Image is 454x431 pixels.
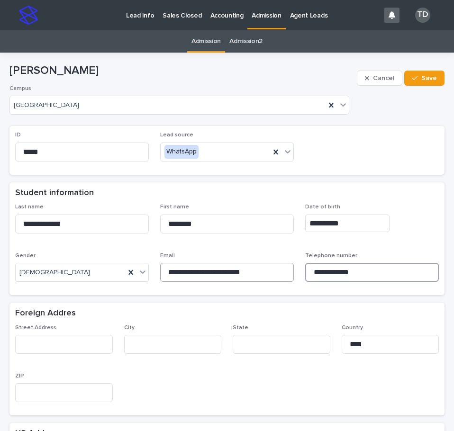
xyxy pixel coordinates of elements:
[15,325,56,331] span: Street Address
[421,75,437,81] span: Save
[160,132,193,138] span: Lead source
[373,75,394,81] span: Cancel
[14,101,79,109] span: [GEOGRAPHIC_DATA]
[15,308,76,319] h2: Foreign Addres
[191,30,221,53] a: Admission
[19,6,38,25] img: stacker-logo-s-only.png
[164,145,199,159] div: WhatsApp
[15,188,94,198] h2: Student information
[9,64,353,78] p: [PERSON_NAME]
[229,30,263,53] a: Admission2
[305,204,340,210] span: Date of birth
[19,268,90,278] span: [DEMOGRAPHIC_DATA]
[404,71,445,86] button: Save
[342,325,363,331] span: Country
[415,8,430,23] div: TD
[15,253,36,259] span: Gender
[357,71,402,86] button: Cancel
[15,204,44,210] span: Last name
[305,253,357,259] span: Telephone number
[9,86,31,91] span: Campus
[124,325,135,331] span: City
[15,373,24,379] span: ZIP
[160,253,175,259] span: Email
[160,204,189,210] span: First name
[15,132,21,138] span: ID
[233,325,248,331] span: State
